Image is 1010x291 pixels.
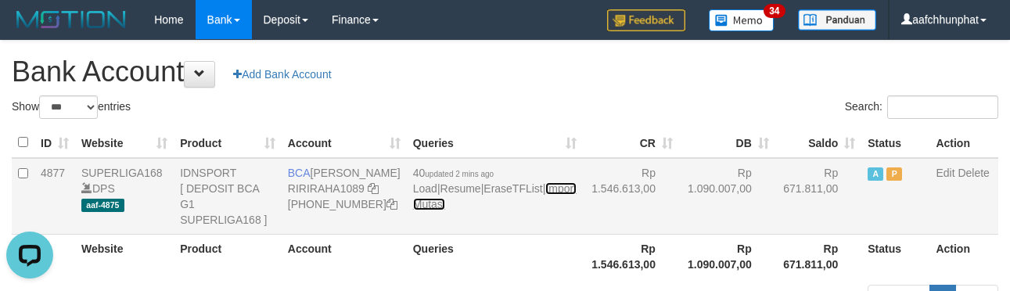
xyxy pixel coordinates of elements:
[679,158,775,235] td: Rp 1.090.007,00
[174,128,282,158] th: Product: activate to sort column ascending
[368,182,379,195] a: Copy RIRIRAHA1089 to clipboard
[174,234,282,278] th: Product
[282,158,407,235] td: [PERSON_NAME] [PHONE_NUMBER]
[12,8,131,31] img: MOTION_logo.png
[709,9,775,31] img: Button%20Memo.svg
[6,6,53,53] button: Open LiveChat chat widget
[413,167,577,210] span: | | |
[440,182,481,195] a: Resume
[886,167,902,181] span: Paused
[861,234,929,278] th: Status
[12,56,998,88] h1: Bank Account
[775,128,862,158] th: Saldo: activate to sort column ascending
[386,198,397,210] a: Copy 4062281611 to clipboard
[288,167,311,179] span: BCA
[607,9,685,31] img: Feedback.jpg
[887,95,998,119] input: Search:
[929,234,998,278] th: Action
[679,128,775,158] th: DB: activate to sort column ascending
[81,199,124,212] span: aaf-4875
[679,234,775,278] th: Rp 1.090.007,00
[75,128,174,158] th: Website: activate to sort column ascending
[34,158,75,235] td: 4877
[75,158,174,235] td: DPS
[34,128,75,158] th: ID: activate to sort column ascending
[845,95,998,119] label: Search:
[282,234,407,278] th: Account
[861,128,929,158] th: Status
[764,4,785,18] span: 34
[936,167,954,179] a: Edit
[583,158,679,235] td: Rp 1.546.613,00
[958,167,989,179] a: Delete
[174,158,282,235] td: IDNSPORT [ DEPOSIT BCA G1 SUPERLIGA168 ]
[75,234,174,278] th: Website
[12,95,131,119] label: Show entries
[483,182,542,195] a: EraseTFList
[407,128,583,158] th: Queries: activate to sort column ascending
[929,128,998,158] th: Action
[81,167,163,179] a: SUPERLIGA168
[39,95,98,119] select: Showentries
[775,234,862,278] th: Rp 671.811,00
[413,182,437,195] a: Load
[413,167,494,179] span: 40
[407,234,583,278] th: Queries
[425,170,494,178] span: updated 2 mins ago
[282,128,407,158] th: Account: activate to sort column ascending
[798,9,876,31] img: panduan.png
[775,158,862,235] td: Rp 671.811,00
[223,61,341,88] a: Add Bank Account
[583,128,679,158] th: CR: activate to sort column ascending
[583,234,679,278] th: Rp 1.546.613,00
[413,182,577,210] a: Import Mutasi
[868,167,883,181] span: Active
[288,182,365,195] a: RIRIRAHA1089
